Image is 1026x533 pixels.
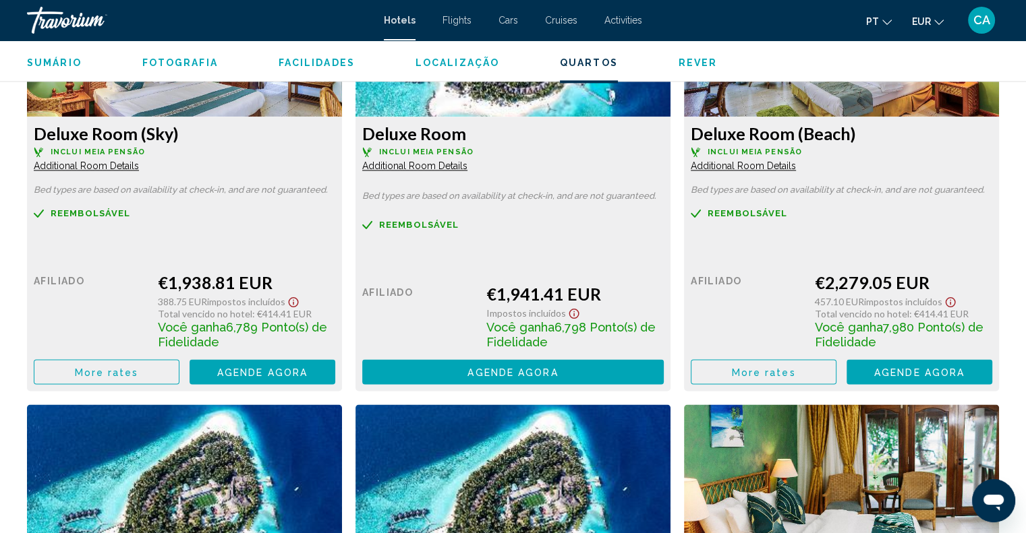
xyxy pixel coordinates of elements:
span: More rates [75,367,139,377]
div: €2,279.05 EUR [815,272,992,292]
button: Facilidades [279,57,355,69]
span: 7,980 Ponto(s) de Fidelidade [815,320,984,349]
a: Cruises [545,15,577,26]
button: User Menu [964,6,999,34]
button: More rates [691,359,836,384]
div: Afiliado [34,272,148,349]
a: Travorium [27,7,370,34]
p: Bed types are based on availability at check-in, and are not guaranteed. [691,185,992,195]
span: Additional Room Details [691,160,796,171]
span: Impostos incluídos [864,296,942,307]
button: Agende agora [190,359,335,384]
span: Você ganha [158,320,226,334]
button: Rever [679,57,718,69]
span: Quartos [560,57,618,68]
span: CA [973,13,990,27]
span: Inclui Meia Pensão [708,148,802,156]
button: Agende agora [847,359,992,384]
button: Show Taxes and Fees disclaimer [566,304,582,319]
span: 457.10 EUR [815,296,864,307]
span: Impostos incluídos [207,296,285,307]
div: €1,938.81 EUR [158,272,335,292]
button: Fotografia [142,57,218,69]
p: Bed types are based on availability at check-in, and are not guaranteed. [34,185,335,195]
p: Bed types are based on availability at check-in, and are not guaranteed. [362,191,664,201]
a: Flights [443,15,472,26]
span: Localização [416,57,499,68]
span: Sumário [27,57,82,68]
a: Activities [604,15,642,26]
span: pt [866,16,879,27]
span: reembolsável [708,209,787,218]
span: Additional Room Details [34,160,139,171]
a: reembolsável [362,220,664,230]
span: Rever [679,57,718,68]
span: Additional Room Details [362,160,467,171]
span: Agende agora [467,367,558,377]
span: Total vencido no hotel [815,308,909,319]
a: Hotels [384,15,416,26]
span: Você ganha [486,320,554,334]
button: Show Taxes and Fees disclaimer [942,292,959,308]
div: Afiliado [362,284,476,349]
h3: Deluxe Room (Sky) [34,123,335,144]
span: Impostos incluídos [486,307,566,319]
button: Show Taxes and Fees disclaimer [285,292,302,308]
div: : €414.41 EUR [158,308,335,319]
span: Total vencido no hotel [158,308,252,319]
button: Localização [416,57,499,69]
span: 6,789 Ponto(s) de Fidelidade [158,320,327,349]
div: €1,941.41 EUR [486,284,664,304]
a: reembolsável [34,208,335,218]
button: Quartos [560,57,618,69]
button: Change language [866,11,892,31]
span: Você ganha [815,320,883,334]
a: Cars [498,15,518,26]
span: Facilidades [279,57,355,68]
h3: Deluxe Room (Beach) [691,123,992,144]
h3: Deluxe Room [362,123,664,144]
span: reembolsável [51,209,130,218]
button: Agende agora [362,359,664,384]
span: Agende agora [874,367,965,377]
span: Agende agora [217,367,308,377]
div: : €414.41 EUR [815,308,992,319]
iframe: Botão para abrir a janela de mensagens [972,479,1015,522]
span: reembolsável [379,220,459,229]
span: Inclui Meia Pensão [379,148,474,156]
span: More rates [732,367,796,377]
button: Sumário [27,57,82,69]
button: Change currency [912,11,944,31]
span: Fotografia [142,57,218,68]
div: Afiliado [691,272,805,349]
span: Inclui Meia Pensão [51,148,145,156]
span: 388.75 EUR [158,296,207,307]
span: EUR [912,16,931,27]
a: reembolsável [691,208,992,218]
span: 6,798 Ponto(s) de Fidelidade [486,320,656,349]
button: More rates [34,359,179,384]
